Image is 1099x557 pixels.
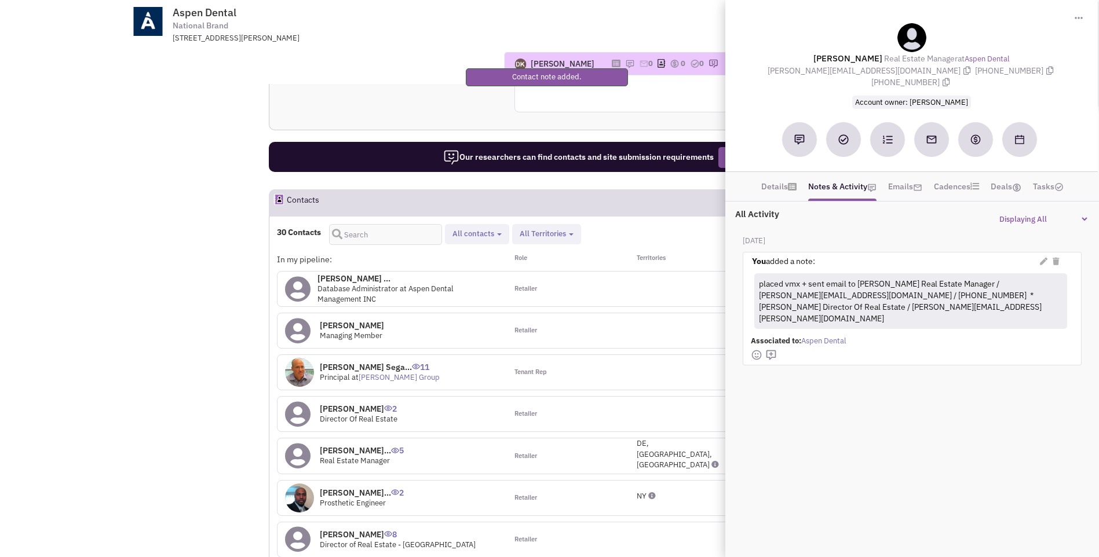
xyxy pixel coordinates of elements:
span: Tenant Rep [514,368,547,377]
img: icon-UserInteraction.png [384,405,392,411]
span: Aspen Dental [801,336,846,346]
label: added a note: [752,255,815,267]
img: Send an email [926,134,937,145]
img: NzmATfinH0KSizjPfdOjjw.jpg [285,483,314,512]
img: mdi_comment-add-outline.png [765,349,777,361]
a: Aspen Dental [965,54,1010,65]
img: Add a Task [838,134,849,145]
span: [PHONE_NUMBER] [975,65,1056,76]
h4: [PERSON_NAME] [320,404,397,414]
img: icon-researcher-20.png [443,149,459,166]
img: TaskCount.png [1054,182,1064,192]
button: All contacts [449,228,505,240]
img: teammate.png [897,23,926,52]
img: icon-email-active-16.png [913,183,922,192]
h4: [PERSON_NAME] [320,320,384,331]
span: National Brand [173,20,228,32]
span: DE, [GEOGRAPHIC_DATA], [GEOGRAPHIC_DATA] [637,438,712,470]
img: icon-UserInteraction.png [384,531,392,537]
input: Search [329,224,442,245]
span: at [352,372,440,382]
span: Aspen Dental [173,6,236,19]
span: Director Of Real Estate [320,414,397,424]
p: Contact note added. [512,72,582,83]
span: Real Estate Manager [320,456,390,466]
img: www.aspendental.com [121,7,174,36]
a: Details [761,178,797,195]
span: at [884,53,1010,64]
lable: [PERSON_NAME] [813,53,882,64]
h2: Contacts [287,190,319,215]
span: All contacts [452,229,494,239]
span: Retailer [514,326,537,335]
img: icon-dealamount.png [1012,183,1021,192]
span: 0 [699,58,704,68]
span: Director of Real Estate - [GEOGRAPHIC_DATA] [320,540,476,549]
span: Prosthetic Engineer [320,498,386,508]
img: icon-UserInteraction.png [391,489,399,495]
span: Retailer [514,493,537,503]
p: All Activity [735,208,779,220]
span: Associated to: [751,336,801,346]
img: icon-note.png [867,183,877,192]
img: icon-UserInteraction.png [412,364,420,369]
span: Our researchers can find contacts and site submission requirements [443,152,714,162]
div: Role [507,254,622,265]
i: Edit Note [1040,258,1047,265]
a: Emails [888,178,922,195]
h4: 30 Contacts [277,227,321,237]
span: [PERSON_NAME][EMAIL_ADDRESS][DOMAIN_NAME] [768,65,975,76]
span: Principal [320,372,350,382]
i: Delete Note [1053,258,1059,265]
span: Retailer [514,535,537,544]
div: In my pipeline: [277,254,506,265]
span: 2 [384,395,397,414]
span: Database Administrator at Aspen Dental Management INC [317,284,454,305]
span: [PHONE_NUMBER] [871,77,952,87]
h4: [PERSON_NAME] ... [317,273,499,284]
img: research-icon.png [709,59,718,68]
strong: You [752,256,766,266]
span: 0 [648,58,653,68]
span: Managing Member [320,331,382,340]
div: placed vmx + sent email to [PERSON_NAME] Real Estate Manager / [PERSON_NAME][EMAIL_ADDRESS][DOMAI... [755,275,1062,327]
a: Notes & Activity [808,178,877,195]
span: Retailer [514,409,537,419]
a: Cadences [934,178,979,195]
a: Deals [991,178,1021,195]
img: Add a note [794,134,805,145]
h4: [PERSON_NAME] Sega... [320,362,440,372]
img: Create a deal [970,134,981,145]
span: NY [637,491,647,501]
span: Retailer [514,452,537,461]
div: Territories [622,254,736,265]
span: Real Estate Manager [884,53,958,64]
img: Subscribe to a cadence [882,134,893,145]
button: Request Research [718,147,799,168]
span: 11 [412,353,429,372]
div: [PERSON_NAME] [531,58,594,69]
img: face-smile.png [751,349,762,361]
h4: [PERSON_NAME]... [320,488,404,498]
a: [PERSON_NAME] Group [359,372,440,382]
span: 8 [384,521,397,540]
h4: [PERSON_NAME]... [320,445,404,456]
h4: [PERSON_NAME] [320,529,476,540]
img: icon-dealamount.png [670,59,679,68]
div: [STREET_ADDRESS][PERSON_NAME] [173,33,475,44]
span: Retailer [514,284,537,294]
img: icon-note.png [625,59,634,68]
a: Tasks [1033,178,1064,195]
span: 0 [681,58,685,68]
button: All Territories [516,228,577,240]
img: icon-UserInteraction.png [391,448,399,453]
img: SgMrhiWR5EC8v3hU301KJQ.jpg [285,358,314,387]
span: Account owner: [PERSON_NAME] [852,96,971,109]
span: 5 [391,437,404,456]
b: [DATE] [743,236,765,245]
img: TaskCount.png [690,59,699,68]
span: All Territories [520,229,566,239]
img: Schedule a Meeting [1015,135,1024,144]
img: icon-email-active-16.png [639,59,648,68]
span: 2 [391,479,404,498]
